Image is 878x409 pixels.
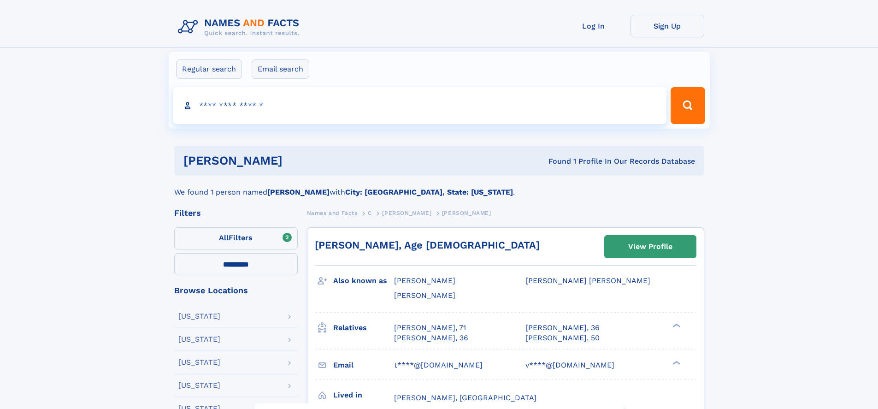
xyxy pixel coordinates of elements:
label: Regular search [176,59,242,79]
div: ❯ [670,322,681,328]
span: [PERSON_NAME] [394,276,455,285]
span: [PERSON_NAME] [394,291,455,300]
h3: Relatives [333,320,394,336]
h3: Also known as [333,273,394,289]
h1: [PERSON_NAME] [183,155,416,166]
h3: Lived in [333,387,394,403]
b: City: [GEOGRAPHIC_DATA], State: [US_STATE] [345,188,513,196]
input: search input [173,87,667,124]
span: [PERSON_NAME] [382,210,431,216]
a: C [368,207,372,219]
div: [US_STATE] [178,313,220,320]
span: All [219,233,229,242]
button: Search Button [671,87,705,124]
a: Sign Up [631,15,704,37]
a: [PERSON_NAME], 36 [525,323,600,333]
a: [PERSON_NAME], Age [DEMOGRAPHIC_DATA] [315,239,540,251]
div: [US_STATE] [178,359,220,366]
span: [PERSON_NAME] [442,210,491,216]
div: Found 1 Profile In Our Records Database [415,156,695,166]
img: Logo Names and Facts [174,15,307,40]
div: Browse Locations [174,286,298,295]
a: [PERSON_NAME] [382,207,431,219]
a: [PERSON_NAME], 36 [394,333,468,343]
div: [US_STATE] [178,382,220,389]
h3: Email [333,357,394,373]
a: View Profile [605,236,696,258]
a: [PERSON_NAME], 71 [394,323,466,333]
b: [PERSON_NAME] [267,188,330,196]
div: View Profile [628,236,672,257]
div: Filters [174,209,298,217]
span: [PERSON_NAME], [GEOGRAPHIC_DATA] [394,393,536,402]
label: Filters [174,227,298,249]
span: C [368,210,372,216]
a: [PERSON_NAME], 50 [525,333,600,343]
div: We found 1 person named with . [174,176,704,198]
div: ❯ [670,360,681,366]
a: Log In [557,15,631,37]
span: [PERSON_NAME] [PERSON_NAME] [525,276,650,285]
div: [US_STATE] [178,336,220,343]
a: Names and Facts [307,207,358,219]
label: Email search [252,59,309,79]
